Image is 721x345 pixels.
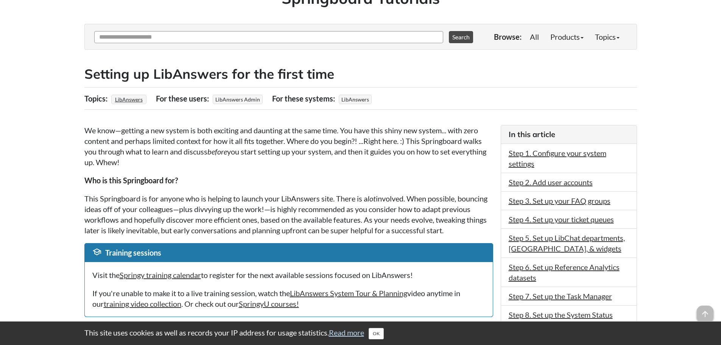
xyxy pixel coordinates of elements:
[84,176,178,185] strong: Who is this Springboard for?
[92,270,485,280] p: Visit the to register for the next available sessions focused on LibAnswers!
[92,288,485,309] p: If you're unable to make it to a live training session, watch the video anytime in our . Or check...
[697,306,713,315] a: arrow_upward
[84,91,109,106] div: Topics:
[368,194,376,203] em: lot
[213,95,263,104] span: LibAnswers Admin
[509,292,612,301] a: Step 7. Set up the Task Manager
[84,125,493,167] p: We know—getting a new system is both exciting and daunting at the same time. You have this shiny ...
[339,95,372,104] span: LibAnswers
[509,148,606,168] a: Step 1. Configure your system settings
[509,178,593,187] a: Step 2. Add user accounts
[92,247,101,256] span: school
[120,270,201,279] a: Springy training calendar
[369,328,384,339] button: Close
[239,299,299,308] a: SpringyU courses!
[509,196,610,205] a: Step 3. Set up your FAQ groups
[114,94,144,105] a: LibAnswers
[509,129,629,140] h3: In this article
[697,306,713,322] span: arrow_upward
[156,91,211,106] div: For these users:
[207,147,227,156] em: before
[509,215,614,224] a: Step 4. Set up your ticket queues
[524,29,545,44] a: All
[104,299,181,308] a: training video collection
[509,262,620,282] a: Step 6. Set up Reference Analytics datasets
[77,327,645,339] div: This site uses cookies as well as records your IP address for usage statistics.
[509,233,625,253] a: Step 5. Set up LibChat departments, [GEOGRAPHIC_DATA], & widgets
[105,248,161,257] span: Training sessions
[272,91,337,106] div: For these systems:
[84,193,493,236] p: This Springboard is for anyone who is helping to launch your LibAnswers site. There is a involved...
[494,31,522,42] p: Browse:
[449,31,473,43] button: Search
[84,65,637,83] h2: Setting up LibAnswers for the first time
[290,289,407,298] a: LibAnswers System Tour & Planning
[589,29,625,44] a: Topics
[545,29,589,44] a: Products
[509,310,613,330] a: Step 8. Set up the System Status Management tool
[329,328,364,337] a: Read more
